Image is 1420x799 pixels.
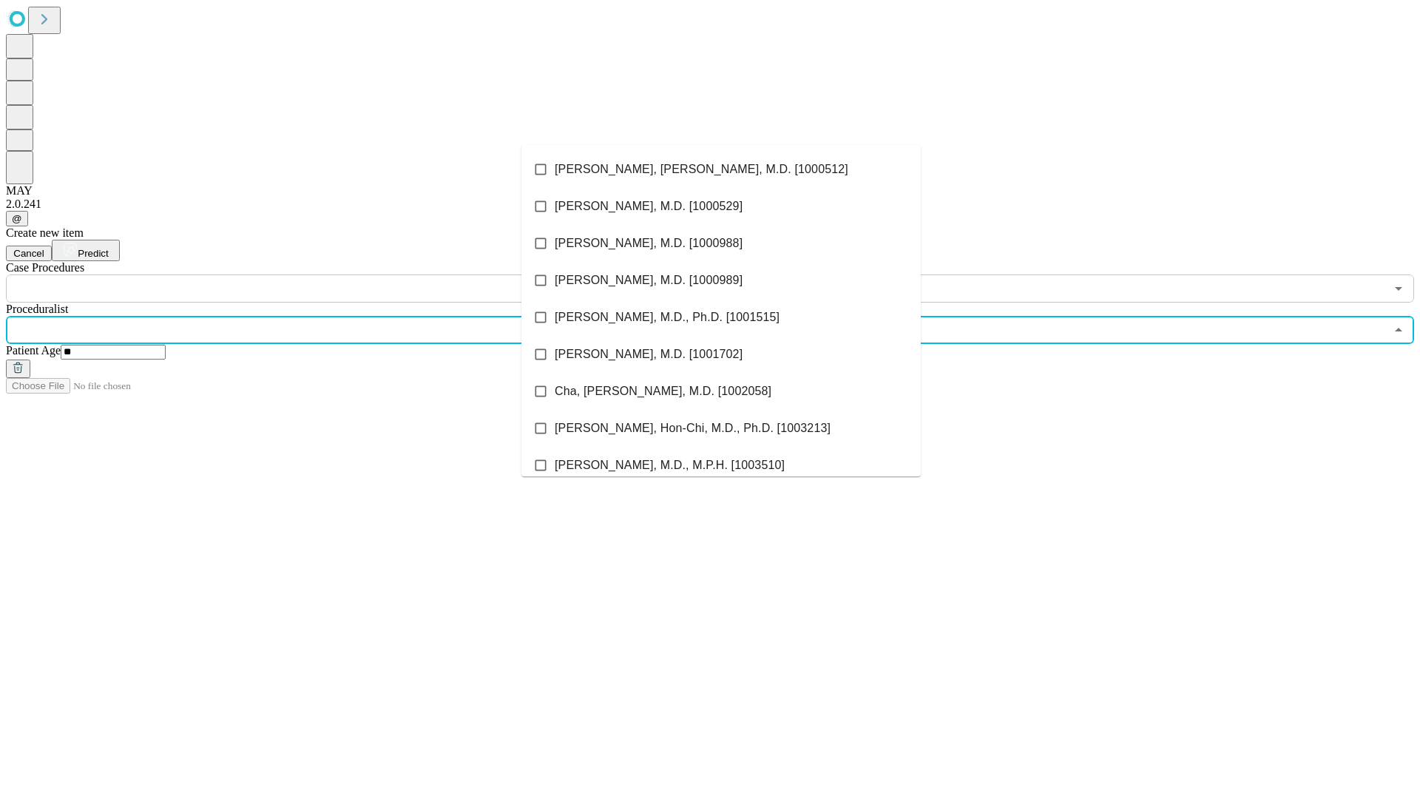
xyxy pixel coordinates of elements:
[555,456,785,474] span: [PERSON_NAME], M.D., M.P.H. [1003510]
[555,198,743,215] span: [PERSON_NAME], M.D. [1000529]
[78,248,108,259] span: Predict
[52,240,120,261] button: Predict
[13,248,44,259] span: Cancel
[6,246,52,261] button: Cancel
[555,161,848,178] span: [PERSON_NAME], [PERSON_NAME], M.D. [1000512]
[6,303,68,315] span: Proceduralist
[6,184,1414,198] div: MAY
[6,198,1414,211] div: 2.0.241
[6,211,28,226] button: @
[1388,320,1409,340] button: Close
[1388,278,1409,299] button: Open
[6,344,61,357] span: Patient Age
[555,235,743,252] span: [PERSON_NAME], M.D. [1000988]
[555,272,743,289] span: [PERSON_NAME], M.D. [1000989]
[555,309,780,326] span: [PERSON_NAME], M.D., Ph.D. [1001515]
[12,213,22,224] span: @
[6,226,84,239] span: Create new item
[555,419,831,437] span: [PERSON_NAME], Hon-Chi, M.D., Ph.D. [1003213]
[555,382,771,400] span: Cha, [PERSON_NAME], M.D. [1002058]
[555,345,743,363] span: [PERSON_NAME], M.D. [1001702]
[6,261,84,274] span: Scheduled Procedure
